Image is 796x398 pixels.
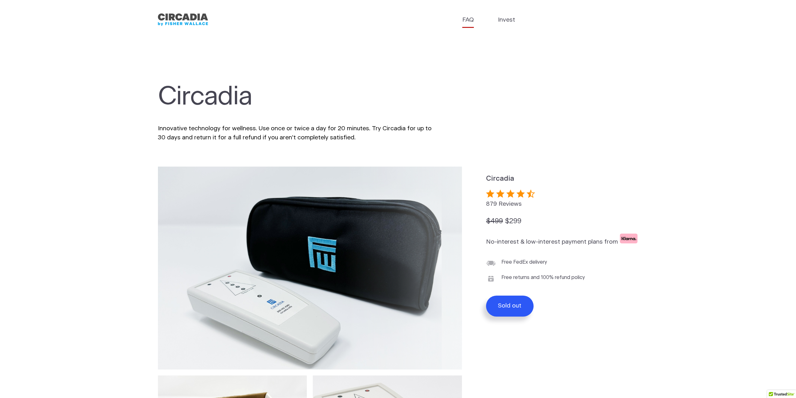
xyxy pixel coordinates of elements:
[486,175,514,182] strong: Circadia
[462,16,474,25] a: FAQ
[498,16,515,25] a: Invest
[486,239,620,245] span: No-interest & low-interest payment plans from
[158,167,462,370] img: Circadia
[501,274,585,283] span: Free returns and 100% refund policy
[486,187,541,200] img: 4.5_stars.png
[158,12,208,28] a: Circadia
[486,218,503,225] s: $499
[486,296,534,317] span: Sold out
[620,234,638,244] svg: Klarna
[158,126,432,141] span: Innovative technology for wellness. Use once or twice a day for 20 minutes. Try Circadia for up t...
[158,82,428,112] h1: Circadia
[505,218,521,225] span: $299
[486,201,522,207] span: 879 Reviews
[158,12,208,28] img: circadia_bfw.png
[501,259,547,268] span: Free FedEx delivery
